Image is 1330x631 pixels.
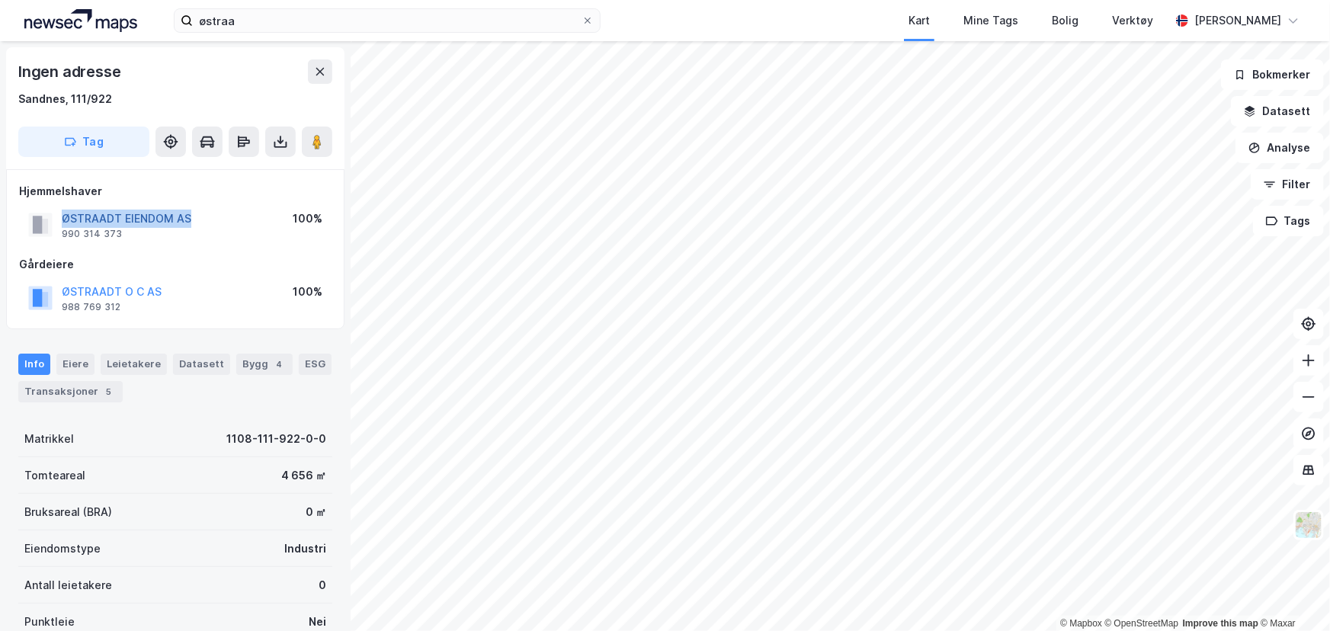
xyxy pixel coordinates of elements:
div: Bolig [1052,11,1078,30]
a: Mapbox [1060,618,1102,629]
a: Improve this map [1183,618,1258,629]
a: OpenStreetMap [1105,618,1179,629]
div: Datasett [173,354,230,375]
div: 0 [319,576,326,594]
div: Bruksareal (BRA) [24,503,112,521]
div: Eiendomstype [24,540,101,558]
div: Matrikkel [24,430,74,448]
div: 100% [293,283,322,301]
div: Punktleie [24,613,75,631]
div: 5 [101,384,117,399]
button: Tag [18,127,149,157]
div: Verktøy [1112,11,1153,30]
div: Kontrollprogram for chat [1254,558,1330,631]
div: 4 [271,357,287,372]
div: Eiere [56,354,95,375]
div: Kart [909,11,930,30]
div: Nei [309,613,326,631]
div: Info [18,354,50,375]
button: Analyse [1235,133,1324,163]
div: Leietakere [101,354,167,375]
div: ESG [299,354,332,375]
div: Mine Tags [963,11,1018,30]
button: Datasett [1231,96,1324,127]
div: Sandnes, 111/922 [18,90,112,108]
div: Hjemmelshaver [19,182,332,200]
input: Søk på adresse, matrikkel, gårdeiere, leietakere eller personer [193,9,582,32]
div: 4 656 ㎡ [281,466,326,485]
div: [PERSON_NAME] [1194,11,1281,30]
div: 0 ㎡ [306,503,326,521]
img: logo.a4113a55bc3d86da70a041830d287a7e.svg [24,9,137,32]
img: Z [1294,511,1323,540]
div: Transaksjoner [18,381,123,402]
div: 990 314 373 [62,228,122,240]
iframe: Chat Widget [1254,558,1330,631]
div: Industri [284,540,326,558]
div: Gårdeiere [19,255,332,274]
button: Filter [1251,169,1324,200]
div: 1108-111-922-0-0 [226,430,326,448]
button: Bokmerker [1221,59,1324,90]
div: Bygg [236,354,293,375]
div: Ingen adresse [18,59,123,84]
div: 988 769 312 [62,301,120,313]
div: 100% [293,210,322,228]
div: Antall leietakere [24,576,112,594]
div: Tomteareal [24,466,85,485]
button: Tags [1253,206,1324,236]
